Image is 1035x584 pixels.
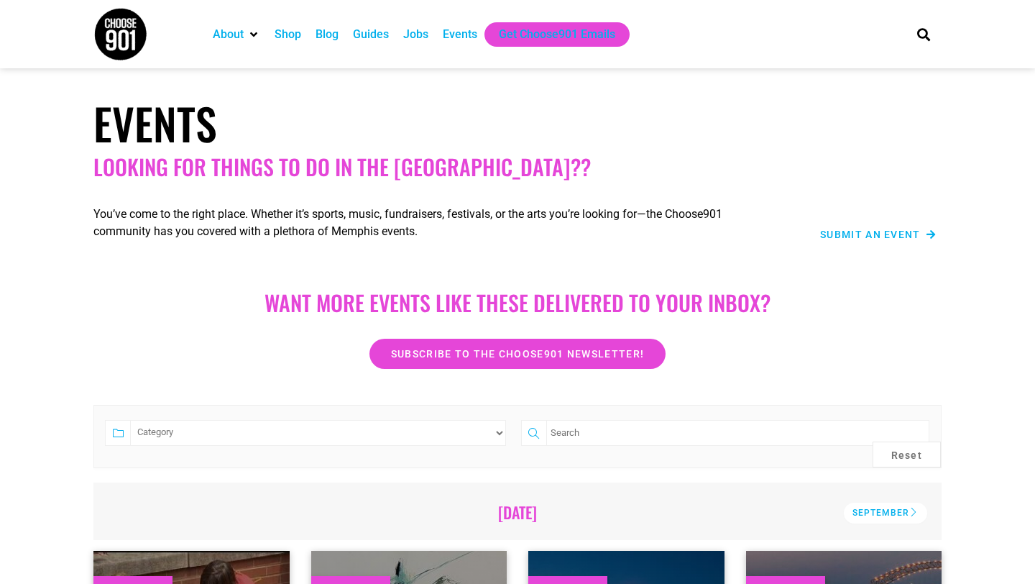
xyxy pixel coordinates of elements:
div: Search [912,22,936,46]
a: Jobs [403,26,428,43]
a: About [213,26,244,43]
h2: [DATE] [114,503,921,521]
nav: Main nav [206,22,893,47]
a: Guides [353,26,389,43]
a: Shop [275,26,301,43]
a: Subscribe to the Choose901 newsletter! [369,339,666,369]
h1: Events [93,97,942,149]
input: Search [546,420,929,446]
a: Submit an Event [820,229,936,239]
p: You’ve come to the right place. Whether it’s sports, music, fundraisers, festivals, or the arts y... [93,206,769,240]
div: About [206,22,267,47]
span: Subscribe to the Choose901 newsletter! [391,349,644,359]
button: Reset [873,442,942,467]
h2: Looking for things to do in the [GEOGRAPHIC_DATA]?? [93,154,942,180]
a: Get Choose901 Emails [499,26,615,43]
span: Submit an Event [820,229,921,239]
a: Blog [316,26,339,43]
a: Events [443,26,477,43]
h2: Want more EVENTS LIKE THESE DELIVERED TO YOUR INBOX? [108,290,927,316]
